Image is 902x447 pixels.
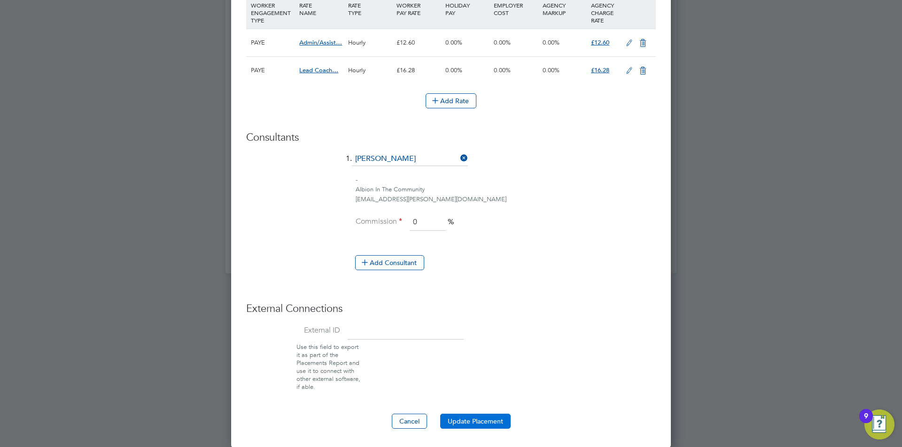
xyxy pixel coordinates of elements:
[392,414,427,429] button: Cancel
[543,38,560,46] span: 0.00%
[356,195,656,205] div: [EMAIL_ADDRESS][PERSON_NAME][DOMAIN_NAME]
[355,255,424,270] button: Add Consultant
[249,57,297,84] div: PAYE
[864,409,894,439] button: Open Resource Center, 9 new notifications
[246,326,340,335] label: External ID
[346,29,394,56] div: Hourly
[440,414,511,429] button: Update Placement
[246,152,656,175] li: 1.
[246,302,656,316] h3: External Connections
[494,38,511,46] span: 0.00%
[246,131,656,144] h3: Consultants
[448,217,454,227] span: %
[394,57,443,84] div: £16.28
[591,38,609,46] span: £12.60
[352,152,468,166] input: Search for...
[299,66,338,74] span: Lead Coach…
[355,217,402,227] label: Commission
[356,175,656,185] div: -
[296,343,360,390] span: Use this field to export it as part of the Placements Report and use it to connect with other ext...
[494,66,511,74] span: 0.00%
[591,66,609,74] span: £16.28
[249,29,297,56] div: PAYE
[445,66,462,74] span: 0.00%
[864,416,868,428] div: 9
[543,66,560,74] span: 0.00%
[426,93,476,108] button: Add Rate
[445,38,462,46] span: 0.00%
[356,185,656,195] div: Albion In The Community
[299,38,342,46] span: Admin/Assist…
[346,57,394,84] div: Hourly
[394,29,443,56] div: £12.60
